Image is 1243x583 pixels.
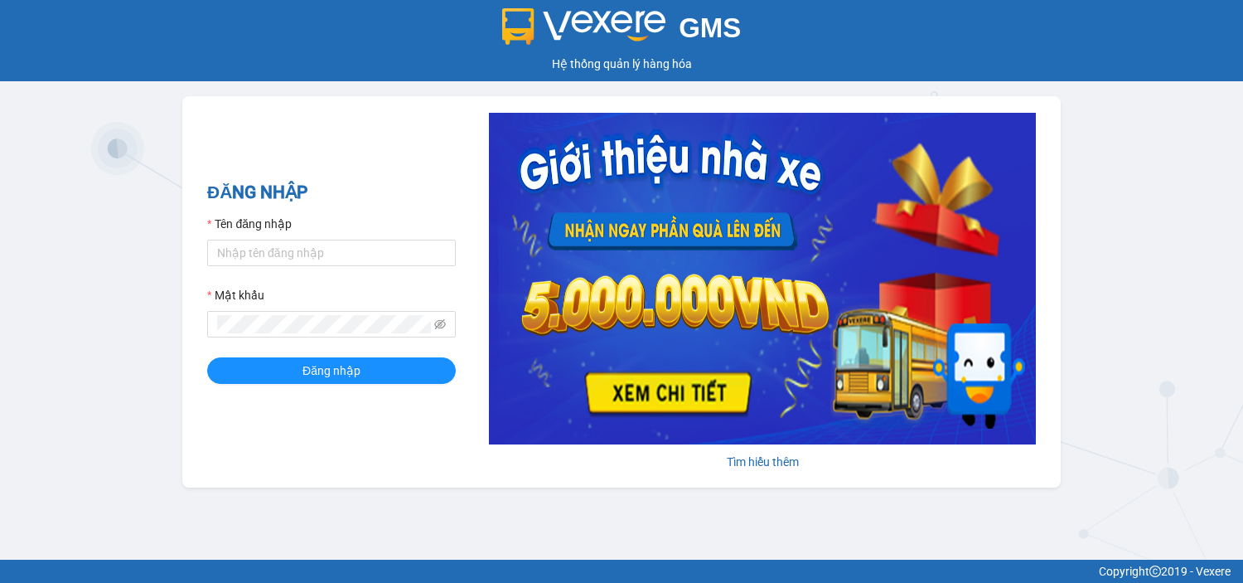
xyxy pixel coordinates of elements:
a: GMS [502,25,742,38]
img: logo 2 [502,8,666,45]
span: copyright [1149,566,1161,577]
div: Tìm hiểu thêm [489,453,1036,471]
span: GMS [679,12,741,43]
input: Tên đăng nhập [207,240,456,266]
div: Hệ thống quản lý hàng hóa [4,55,1239,73]
h2: ĐĂNG NHẬP [207,179,456,206]
input: Mật khẩu [217,315,431,333]
div: Copyright 2019 - Vexere [12,562,1231,581]
img: banner-0 [489,113,1036,445]
span: Đăng nhập [302,362,360,380]
label: Mật khẩu [207,286,264,304]
button: Đăng nhập [207,357,456,384]
label: Tên đăng nhập [207,215,292,233]
span: eye-invisible [434,318,446,330]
